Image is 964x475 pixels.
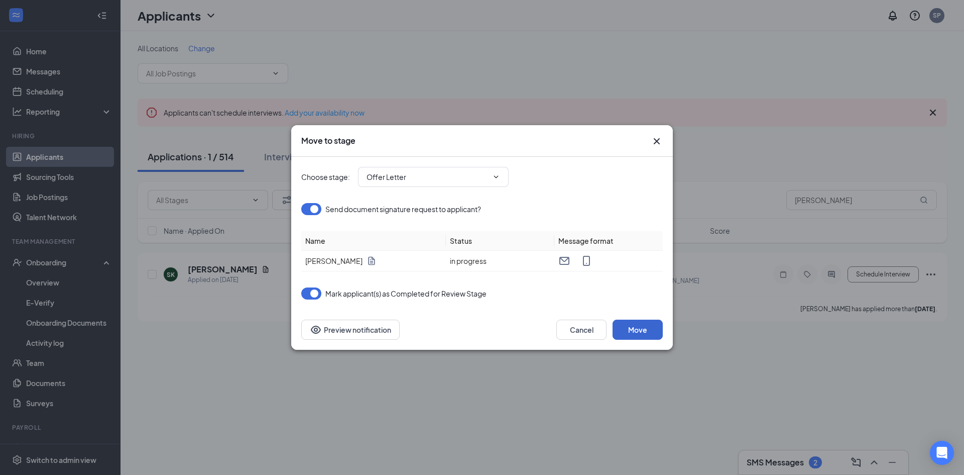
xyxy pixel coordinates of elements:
[651,135,663,147] svg: Cross
[492,173,500,181] svg: ChevronDown
[367,256,377,266] svg: Document
[301,135,355,146] h3: Move to stage
[580,255,592,267] svg: MobileSms
[325,203,481,215] span: Send document signature request to applicant?
[301,231,446,251] th: Name
[446,231,554,251] th: Status
[556,320,607,340] button: Cancel
[558,255,570,267] svg: Email
[554,231,663,251] th: Message format
[310,324,322,336] svg: Eye
[325,288,487,300] span: Mark applicant(s) as Completed for Review Stage
[305,255,363,266] span: [PERSON_NAME]
[301,171,350,182] span: Choose stage :
[613,320,663,340] button: Move
[651,135,663,147] button: Close
[930,441,954,465] div: Open Intercom Messenger
[301,320,400,340] button: Preview notificationEye
[446,251,554,271] td: in progress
